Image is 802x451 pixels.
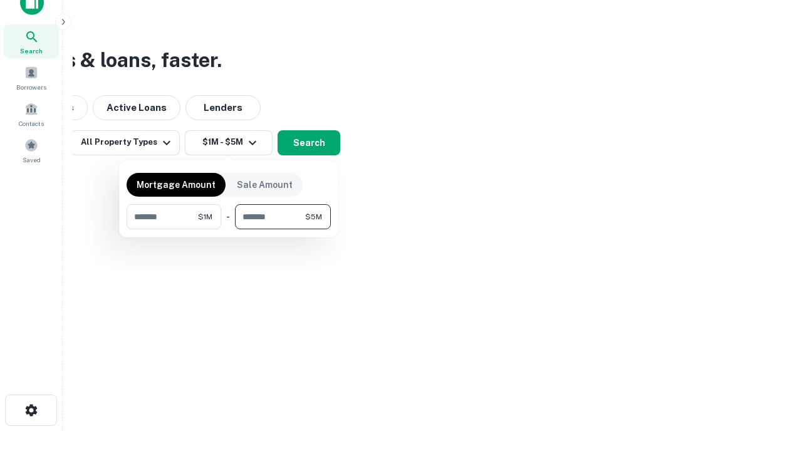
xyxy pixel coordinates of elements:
[305,211,322,222] span: $5M
[198,211,212,222] span: $1M
[137,178,216,192] p: Mortgage Amount
[739,351,802,411] iframe: Chat Widget
[237,178,293,192] p: Sale Amount
[226,204,230,229] div: -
